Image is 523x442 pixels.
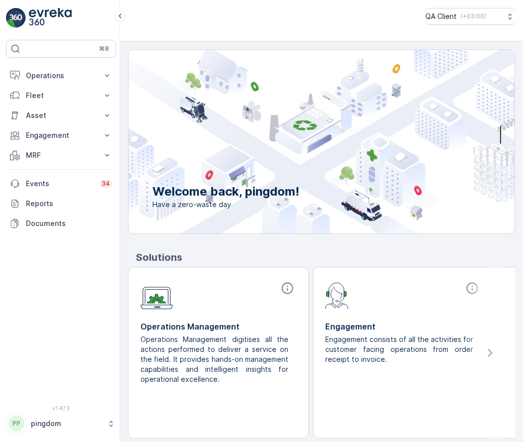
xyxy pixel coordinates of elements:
[26,91,96,101] p: Fleet
[26,71,96,81] p: Operations
[102,180,110,188] p: 34
[84,50,515,233] img: city illustration
[152,200,299,210] span: Have a zero-waste day
[26,130,96,140] p: Engagement
[6,125,116,145] button: Engagement
[461,12,486,20] p: ( +03:00 )
[26,150,96,160] p: MRF
[6,106,116,125] button: Asset
[6,413,116,434] button: PPpingdom
[140,334,288,384] p: Operations Management digitises all the actions performed to deliver a service on the field. It p...
[26,110,96,120] p: Asset
[6,86,116,106] button: Fleet
[6,405,116,411] span: v 1.47.3
[31,419,102,429] p: pingdom
[99,45,109,53] p: ⌘B
[325,334,473,364] p: Engagement consists of all the activities for customer facing operations from order receipt to in...
[6,214,116,233] a: Documents
[140,321,296,332] p: Operations Management
[8,416,24,432] div: PP
[6,174,116,194] a: Events34
[325,321,481,332] p: Engagement
[152,184,299,200] p: Welcome back, pingdom!
[6,8,26,28] img: logo
[425,8,515,25] button: QA Client(+03:00)
[29,8,72,28] img: logo_light-DOdMpM7g.png
[26,199,112,209] p: Reports
[6,194,116,214] a: Reports
[6,145,116,165] button: MRF
[325,281,349,309] img: module-icon
[140,281,173,310] img: module-icon
[136,250,515,265] p: Solutions
[425,11,457,21] p: QA Client
[26,179,94,189] p: Events
[26,219,112,228] p: Documents
[6,66,116,86] button: Operations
